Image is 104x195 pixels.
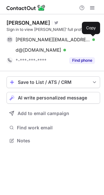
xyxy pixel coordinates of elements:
div: [PERSON_NAME] [6,19,50,26]
span: [PERSON_NAME][EMAIL_ADDRESS][DOMAIN_NAME] [16,37,90,43]
span: AI write personalized message [18,95,87,100]
button: AI write personalized message [6,92,100,104]
img: ContactOut v5.3.10 [6,4,45,12]
span: Find work email [17,125,97,131]
span: Add to email campaign [18,111,69,116]
button: Notes [6,136,100,145]
button: save-profile-one-click [6,76,100,88]
span: d@[DOMAIN_NAME] [16,47,61,53]
div: Sign in to view [PERSON_NAME]’ full profile [6,27,100,32]
button: Reveal Button [69,57,95,64]
button: Find work email [6,123,100,132]
span: Notes [17,138,97,144]
button: Add to email campaign [6,108,100,119]
div: Save to List / ATS / CRM [18,80,89,85]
